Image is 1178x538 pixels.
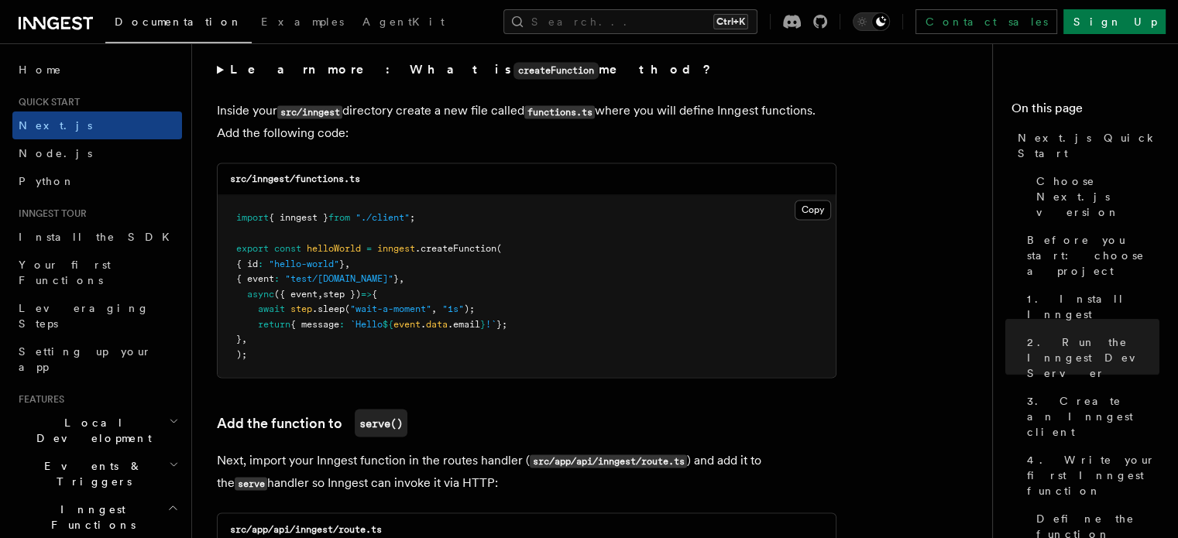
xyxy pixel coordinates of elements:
[217,100,836,144] p: Inside your directory create a new file called where you will define Inngest functions. Add the f...
[105,5,252,43] a: Documentation
[339,318,345,329] span: :
[795,200,831,220] button: Copy
[12,111,182,139] a: Next.js
[1021,387,1159,446] a: 3. Create an Inngest client
[236,333,242,344] span: }
[274,272,280,283] span: :
[486,318,496,329] span: !`
[312,303,345,314] span: .sleep
[12,207,87,220] span: Inngest tour
[258,303,285,314] span: await
[496,242,502,253] span: (
[448,318,480,329] span: .email
[530,454,687,468] code: src/app/api/inngest/route.ts
[1063,9,1166,34] a: Sign Up
[1011,99,1159,124] h4: On this page
[19,119,92,132] span: Next.js
[230,62,714,77] strong: Learn more: What is method?
[383,318,393,329] span: ${
[1021,446,1159,505] a: 4. Write your first Inngest function
[12,96,80,108] span: Quick start
[236,242,269,253] span: export
[853,12,890,31] button: Toggle dark mode
[377,242,415,253] span: inngest
[290,303,312,314] span: step
[274,288,318,299] span: ({ event
[1021,226,1159,285] a: Before you start: choose a project
[274,242,301,253] span: const
[236,348,247,359] span: );
[1027,452,1159,499] span: 4. Write your first Inngest function
[503,9,757,34] button: Search...Ctrl+K
[713,14,748,29] kbd: Ctrl+K
[12,502,167,533] span: Inngest Functions
[328,212,350,223] span: from
[258,318,290,329] span: return
[1027,232,1159,279] span: Before you start: choose a project
[307,242,361,253] span: helloWorld
[496,318,507,329] span: };
[1027,291,1159,322] span: 1. Install Inngest
[361,288,372,299] span: =>
[350,303,431,314] span: "wait-a-moment"
[19,345,152,373] span: Setting up your app
[1036,173,1159,220] span: Choose Next.js version
[115,15,242,28] span: Documentation
[261,15,344,28] span: Examples
[12,338,182,381] a: Setting up your app
[217,449,836,494] p: Next, import your Inngest function in the routes handler ( ) and add it to the handler so Inngest...
[242,333,247,344] span: ,
[19,231,179,243] span: Install the SDK
[350,318,383,329] span: `Hello
[415,242,496,253] span: .createFunction
[258,258,263,269] span: :
[1021,328,1159,387] a: 2. Run the Inngest Dev Server
[431,303,437,314] span: ,
[290,318,339,329] span: { message
[393,318,421,329] span: event
[247,288,274,299] span: async
[426,318,448,329] span: data
[12,139,182,167] a: Node.js
[19,147,92,159] span: Node.js
[12,452,182,495] button: Events & Triggers
[12,56,182,84] a: Home
[12,458,169,489] span: Events & Triggers
[323,288,361,299] span: step })
[1030,167,1159,226] a: Choose Next.js version
[269,212,328,223] span: { inngest }
[464,303,475,314] span: );
[217,59,836,81] summary: Learn more: What iscreateFunctionmethod?
[12,415,169,446] span: Local Development
[19,62,62,77] span: Home
[230,523,382,534] code: src/app/api/inngest/route.ts
[12,251,182,294] a: Your first Functions
[1027,334,1159,381] span: 2. Run the Inngest Dev Server
[285,272,393,283] span: "test/[DOMAIN_NAME]"
[236,258,258,269] span: { id
[372,288,377,299] span: {
[252,5,353,42] a: Examples
[230,173,360,184] code: src/inngest/functions.ts
[362,15,445,28] span: AgentKit
[1018,130,1159,161] span: Next.js Quick Start
[217,409,407,437] a: Add the function toserve()
[915,9,1057,34] a: Contact sales
[442,303,464,314] span: "1s"
[345,303,350,314] span: (
[318,288,323,299] span: ,
[339,258,345,269] span: }
[353,5,454,42] a: AgentKit
[410,212,415,223] span: ;
[524,105,595,118] code: functions.ts
[277,105,342,118] code: src/inngest
[236,212,269,223] span: import
[236,272,274,283] span: { event
[393,272,399,283] span: }
[366,242,372,253] span: =
[19,302,149,330] span: Leveraging Steps
[399,272,404,283] span: ,
[12,167,182,195] a: Python
[355,212,410,223] span: "./client"
[12,393,64,406] span: Features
